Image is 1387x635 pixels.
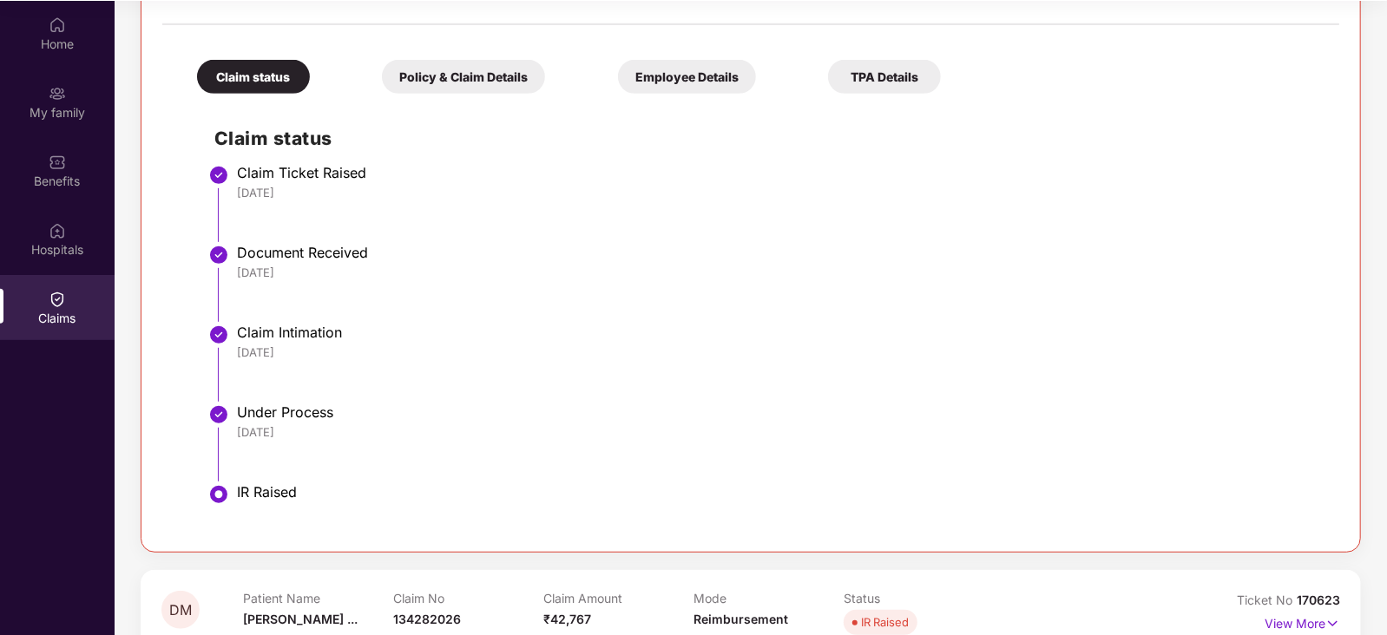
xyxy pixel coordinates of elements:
[208,484,229,505] img: svg+xml;base64,PHN2ZyBpZD0iU3RlcC1BY3RpdmUtMzJ4MzIiIHhtbG5zPSJodHRwOi8vd3d3LnczLm9yZy8yMDAwL3N2Zy...
[1297,592,1340,607] span: 170623
[243,612,358,626] span: [PERSON_NAME] ...
[861,613,909,631] div: IR Raised
[169,603,192,618] span: DM
[237,185,1322,200] div: [DATE]
[237,483,1322,501] div: IR Raised
[393,591,543,606] p: Claim No
[208,245,229,265] img: svg+xml;base64,PHN2ZyBpZD0iU3RlcC1Eb25lLTMyeDMyIiB4bWxucz0iaHR0cDovL3d3dy53My5vcmcvMjAwMC9zdmciIH...
[237,344,1322,360] div: [DATE]
[208,324,229,345] img: svg+xml;base64,PHN2ZyBpZD0iU3RlcC1Eb25lLTMyeDMyIiB4bWxucz0iaHR0cDovL3d3dy53My5vcmcvMjAwMC9zdmciIH...
[49,154,66,171] img: svg+xml;base64,PHN2ZyBpZD0iQmVuZWZpdHMiIHhtbG5zPSJodHRwOi8vd3d3LnczLm9yZy8yMDAwL3N2ZyIgd2lkdGg9Ij...
[693,591,844,606] p: Mode
[828,60,941,94] div: TPA Details
[237,324,1322,341] div: Claim Intimation
[393,612,461,626] span: 134282026
[1237,592,1297,607] span: Ticket No
[49,291,66,308] img: svg+xml;base64,PHN2ZyBpZD0iQ2xhaW0iIHhtbG5zPSJodHRwOi8vd3d3LnczLm9yZy8yMDAwL3N2ZyIgd2lkdGg9IjIwIi...
[1325,614,1340,633] img: svg+xml;base64,PHN2ZyB4bWxucz0iaHR0cDovL3d3dy53My5vcmcvMjAwMC9zdmciIHdpZHRoPSIxNyIgaGVpZ2h0PSIxNy...
[382,60,545,94] div: Policy & Claim Details
[237,164,1322,181] div: Claim Ticket Raised
[237,424,1322,440] div: [DATE]
[49,222,66,239] img: svg+xml;base64,PHN2ZyBpZD0iSG9zcGl0YWxzIiB4bWxucz0iaHR0cDovL3d3dy53My5vcmcvMjAwMC9zdmciIHdpZHRoPS...
[49,85,66,102] img: svg+xml;base64,PHN2ZyB3aWR0aD0iMjAiIGhlaWdodD0iMjAiIHZpZXdCb3g9IjAgMCAyMCAyMCIgZmlsbD0ibm9uZSIgeG...
[208,404,229,425] img: svg+xml;base64,PHN2ZyBpZD0iU3RlcC1Eb25lLTMyeDMyIiB4bWxucz0iaHR0cDovL3d3dy53My5vcmcvMjAwMC9zdmciIH...
[214,124,1322,153] h2: Claim status
[208,165,229,186] img: svg+xml;base64,PHN2ZyBpZD0iU3RlcC1Eb25lLTMyeDMyIiB4bWxucz0iaHR0cDovL3d3dy53My5vcmcvMjAwMC9zdmciIH...
[243,591,393,606] p: Patient Name
[197,60,310,94] div: Claim status
[237,403,1322,421] div: Under Process
[49,16,66,34] img: svg+xml;base64,PHN2ZyBpZD0iSG9tZSIgeG1sbnM9Imh0dHA6Ly93d3cudzMub3JnLzIwMDAvc3ZnIiB3aWR0aD0iMjAiIG...
[618,60,756,94] div: Employee Details
[543,612,591,626] span: ₹42,767
[237,244,1322,261] div: Document Received
[844,591,994,606] p: Status
[693,612,788,626] span: Reimbursement
[237,265,1322,280] div: [DATE]
[543,591,693,606] p: Claim Amount
[1265,610,1340,633] p: View More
